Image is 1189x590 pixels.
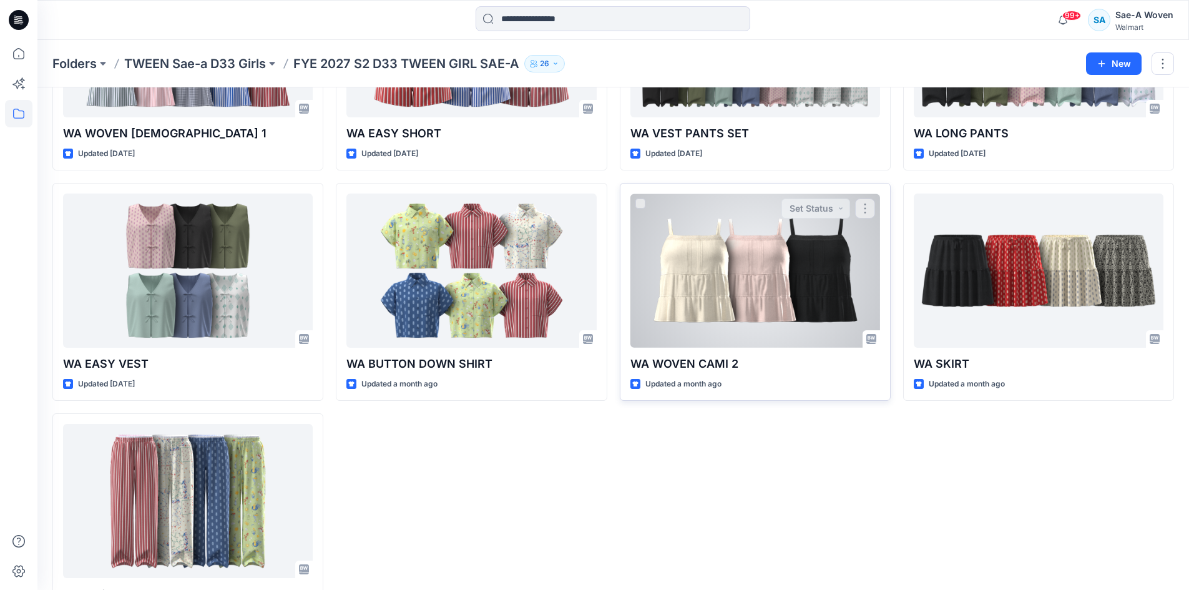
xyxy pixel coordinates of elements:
[630,125,880,142] p: WA VEST PANTS SET
[914,194,1163,348] a: WA SKIRT
[630,355,880,373] p: WA WOVEN CAMI 2
[540,57,549,71] p: 26
[645,378,722,391] p: Updated a month ago
[1086,52,1142,75] button: New
[1115,22,1173,32] div: Walmart
[124,55,266,72] a: TWEEN Sae-a D33 Girls
[346,125,596,142] p: WA EASY SHORT
[1115,7,1173,22] div: Sae-A Woven
[929,378,1005,391] p: Updated a month ago
[361,378,438,391] p: Updated a month ago
[63,355,313,373] p: WA EASY VEST
[346,194,596,348] a: WA BUTTON DOWN SHIRT
[78,378,135,391] p: Updated [DATE]
[52,55,97,72] a: Folders
[1062,11,1081,21] span: 99+
[78,147,135,160] p: Updated [DATE]
[63,194,313,348] a: WA EASY VEST
[63,125,313,142] p: WA WOVEN [DEMOGRAPHIC_DATA] 1
[346,355,596,373] p: WA BUTTON DOWN SHIRT
[63,424,313,578] a: WA EASY PANT
[361,147,418,160] p: Updated [DATE]
[630,194,880,348] a: WA WOVEN CAMI 2
[293,55,519,72] p: FYE 2027 S2 D33 TWEEN GIRL SAE-A
[1088,9,1110,31] div: SA
[645,147,702,160] p: Updated [DATE]
[914,355,1163,373] p: WA SKIRT
[524,55,565,72] button: 26
[929,147,986,160] p: Updated [DATE]
[914,125,1163,142] p: WA LONG PANTS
